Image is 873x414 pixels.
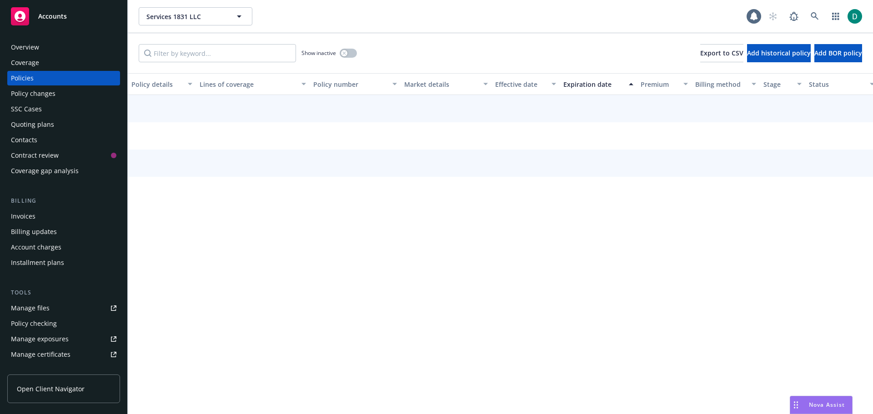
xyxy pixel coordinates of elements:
button: Market details [401,73,492,95]
span: Add BOR policy [814,49,862,57]
button: Add BOR policy [814,44,862,62]
div: Status [809,80,864,89]
div: Expiration date [563,80,623,89]
a: Search [806,7,824,25]
a: Manage certificates [7,347,120,362]
span: Add historical policy [747,49,811,57]
input: Filter by keyword... [139,44,296,62]
div: Stage [763,80,792,89]
a: Contacts [7,133,120,147]
span: Nova Assist [809,401,845,409]
div: Tools [7,288,120,297]
a: Installment plans [7,255,120,270]
a: Accounts [7,4,120,29]
div: Policy changes [11,86,55,101]
button: Lines of coverage [196,73,310,95]
a: Start snowing [764,7,782,25]
button: Premium [637,73,692,95]
a: Manage claims [7,363,120,377]
a: SSC Cases [7,102,120,116]
button: Stage [760,73,805,95]
div: Manage claims [11,363,57,377]
div: Quoting plans [11,117,54,132]
button: Expiration date [560,73,637,95]
div: Account charges [11,240,61,254]
div: Manage files [11,301,50,315]
div: Lines of coverage [200,80,296,89]
a: Policies [7,71,120,85]
a: Overview [7,40,120,55]
div: Installment plans [11,255,64,270]
img: photo [848,9,862,24]
a: Switch app [827,7,845,25]
div: Policy number [313,80,387,89]
div: Premium [641,80,678,89]
button: Nova Assist [790,396,853,414]
span: Open Client Navigator [17,384,85,394]
div: Policy details [131,80,182,89]
div: Coverage gap analysis [11,164,79,178]
a: Policy checking [7,316,120,331]
button: Add historical policy [747,44,811,62]
div: Policy checking [11,316,57,331]
a: Billing updates [7,224,120,239]
div: Market details [404,80,478,89]
a: Manage exposures [7,332,120,346]
a: Invoices [7,209,120,224]
button: Policy number [310,73,401,95]
span: Show inactive [301,49,336,57]
div: Billing [7,196,120,205]
div: Drag to move [790,396,802,414]
button: Billing method [692,73,760,95]
a: Coverage [7,55,120,70]
div: SSC Cases [11,102,42,116]
div: Invoices [11,209,35,224]
div: Contract review [11,148,59,163]
a: Manage files [7,301,120,315]
button: Export to CSV [700,44,743,62]
div: Manage exposures [11,332,69,346]
div: Policies [11,71,34,85]
a: Quoting plans [7,117,120,132]
a: Coverage gap analysis [7,164,120,178]
span: Export to CSV [700,49,743,57]
button: Policy details [128,73,196,95]
a: Policy changes [7,86,120,101]
div: Manage certificates [11,347,70,362]
span: Accounts [38,13,67,20]
div: Overview [11,40,39,55]
span: Services 1831 LLC [146,12,225,21]
a: Account charges [7,240,120,254]
div: Contacts [11,133,37,147]
a: Report a Bug [785,7,803,25]
div: Billing updates [11,224,57,239]
div: Effective date [495,80,546,89]
a: Contract review [7,148,120,163]
div: Coverage [11,55,39,70]
button: Services 1831 LLC [139,7,252,25]
div: Billing method [695,80,746,89]
button: Effective date [492,73,560,95]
